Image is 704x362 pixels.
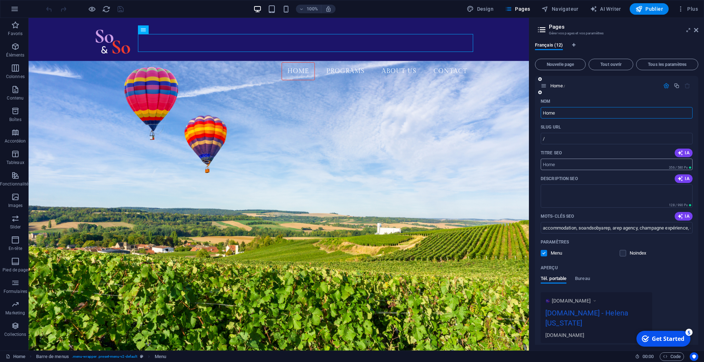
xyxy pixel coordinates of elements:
[663,352,681,361] span: Code
[635,352,654,361] h6: Durée de la session
[564,84,565,88] span: /
[575,274,590,284] span: Bureau
[548,83,660,88] div: Home/
[541,98,550,104] p: Nom
[464,3,496,15] button: Design
[635,5,663,13] span: Publier
[541,124,561,130] label: Dernière partie de l'URL pour cette page
[9,246,22,251] p: En-tête
[630,250,653,256] p: Indiquez aux moteurs de recherche d'exclure cette page des résultats de recherche.
[675,174,693,183] button: IA
[7,95,24,101] p: Contenu
[590,5,621,13] span: AI Writer
[51,1,58,8] div: 5
[6,352,25,361] a: Cliquez pour annuler la sélection. Double-cliquez pour ouvrir Pages.
[545,331,648,339] div: [DOMAIN_NAME]
[643,352,654,361] span: 00 00
[660,352,684,361] button: Code
[630,3,669,15] button: Publier
[674,3,701,15] button: Plus
[296,5,321,13] button: 100%
[140,354,143,358] i: Cet élément est une présélection personnalisable.
[8,31,23,37] p: Favoris
[8,203,23,208] p: Images
[464,3,496,15] div: Design (Ctrl+Alt+Y)
[545,308,648,332] div: [DOMAIN_NAME] - Helena [US_STATE]
[102,5,110,13] i: Actualiser la page
[10,224,21,230] p: Slider
[325,6,332,12] i: Lors du redimensionnement, ajuster automatiquement le niveau de zoom en fonction de l'appareil sé...
[541,150,562,156] p: Titre SEO
[541,265,558,271] p: Aperçu de votre page dans les résultats de la recherche
[6,52,24,58] p: Éléments
[9,117,21,122] p: Boîtes
[541,276,590,289] div: Aperçu
[502,3,533,15] button: Pages
[5,310,25,316] p: Marketing
[592,62,630,67] span: Tout ouvrir
[541,176,578,182] label: Le texte dans les résultats de recherche et dans les réseaux sociaux.
[6,74,25,79] p: Colonnes
[5,138,26,144] p: Accordéon
[535,59,586,70] button: Nouvelle page
[648,354,649,359] span: :
[678,150,690,156] span: IA
[538,62,582,67] span: Nouvelle page
[541,133,693,144] input: Dernière partie de l'URL pour cette page
[539,3,581,15] button: Navigateur
[639,62,695,67] span: Tous les paramètres
[669,203,688,207] span: 128 / 990 Px
[541,176,578,182] p: Description SEO
[4,332,26,337] p: Collections
[102,5,110,13] button: reload
[674,83,680,89] div: Dupliquer
[551,250,574,256] p: Définissez si vous voulez que cette page s'affiche dans une navigation autogénérée.
[677,5,698,13] span: Plus
[541,213,574,219] p: Mots-clés SEO
[549,24,698,30] h2: Pages
[541,239,569,245] p: Paramètres
[307,5,318,13] h6: 100%
[690,352,698,361] button: Usercentrics
[535,42,698,56] div: Onglets langues
[541,274,566,284] span: Tél. portable
[678,176,690,182] span: IA
[18,7,50,15] div: Get Started
[675,212,693,221] button: IA
[541,184,693,208] textarea: Le texte dans les résultats de recherche et dans les réseaux sociaux.
[535,41,563,51] span: Français (12)
[3,267,28,273] p: Pied de page
[668,165,693,170] span: Longueur en pixel calculée dans les résultats de la recherche
[678,213,690,219] span: IA
[467,5,494,13] span: Design
[88,5,96,13] button: Cliquez ici pour quitter le mode Aperçu et poursuivre l'édition.
[6,160,24,165] p: Tableaux
[4,289,27,294] p: Formulaires
[552,297,591,304] span: [DOMAIN_NAME]
[589,59,633,70] button: Tout ouvrir
[541,150,562,156] label: Le titre de la page dans les résultats de recherche et dans les onglets du navigateur.
[636,59,698,70] button: Tous les paramètres
[663,83,669,89] div: Paramètres
[541,5,578,13] span: Navigateur
[541,159,693,170] input: Le titre de la page dans les résultats de recherche et dans les onglets du navigateur.
[668,203,693,208] span: Longueur en pixel calculée dans les résultats de la recherche
[675,149,693,157] button: IA
[549,30,684,37] h3: Gérer vos pages et vos paramètres
[36,352,166,361] nav: breadcrumb
[684,83,690,89] div: La page de départ ne peut pas être supprimée.
[36,352,69,361] span: Cliquez pour sélectionner. Double-cliquez pour modifier.
[541,124,561,130] p: SLUG URL
[550,83,565,88] span: Cliquez pour ouvrir la page.
[505,5,530,13] span: Pages
[155,352,166,361] span: Cliquez pour sélectionner. Double-cliquez pour modifier.
[545,299,550,303] img: LOGOSOSONEW.png
[2,3,56,19] div: Get Started 5 items remaining, 0% complete
[669,166,688,169] span: 356 / 580 Px
[587,3,624,15] button: AI Writer
[72,352,137,361] span: . menu-wrapper .preset-menu-v2-default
